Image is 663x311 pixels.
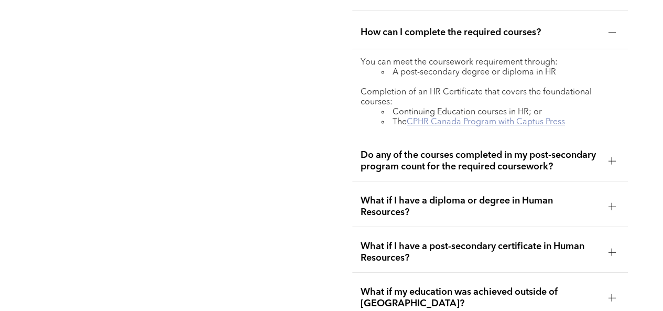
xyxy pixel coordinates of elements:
[361,286,600,309] span: What if my education was achieved outside of [GEOGRAPHIC_DATA]?
[407,118,565,126] a: CPHR Canada Program with Captus Press
[382,68,620,78] li: A post-secondary degree or diploma in HR
[382,117,620,127] li: The
[361,241,600,264] span: What if I have a post-secondary certificate in Human Resources?
[361,27,600,38] span: How can I complete the required courses?
[361,149,600,173] span: Do any of the courses completed in my post-secondary program count for the required coursework?
[361,88,620,108] p: Completion of an HR Certificate that covers the foundational courses:
[382,108,620,117] li: Continuing Education courses in HR; or
[361,58,620,68] p: You can meet the coursework requirement through:
[361,195,600,218] span: What if I have a diploma or degree in Human Resources?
